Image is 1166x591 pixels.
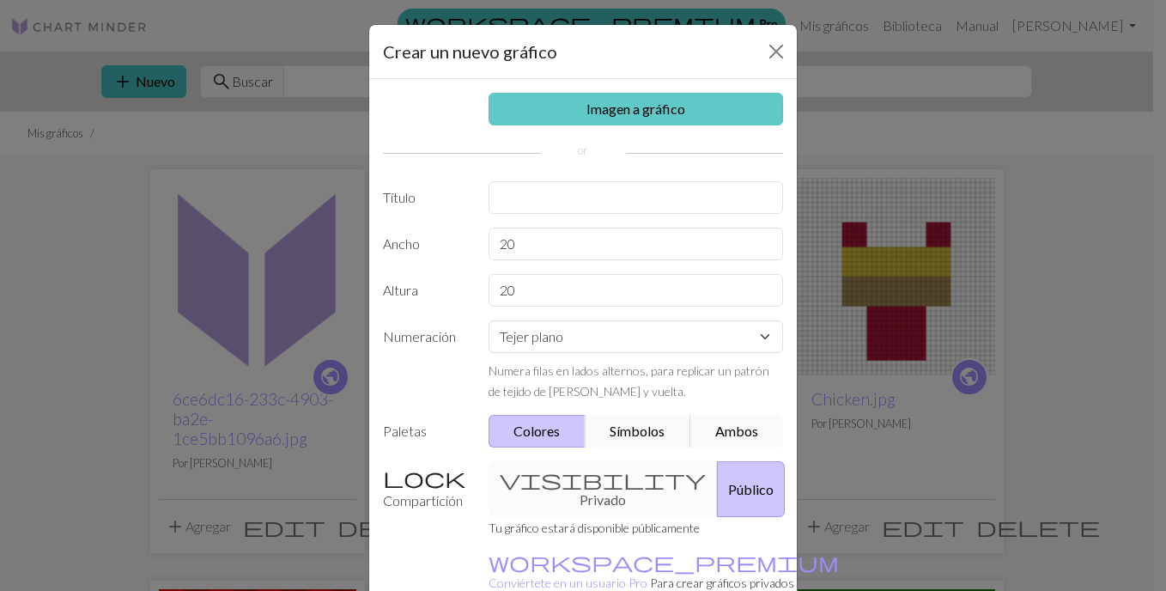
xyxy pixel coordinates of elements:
[373,415,478,448] label: Paletas
[489,576,647,590] font: Conviértete en un usuario Pro
[489,550,839,574] span: workspace_premium
[650,576,794,590] font: Para crear gráficos privados
[373,228,478,260] label: Ancho
[489,521,700,535] small: Tu gráfico estará disponible públicamente
[489,415,586,448] button: Colores
[762,38,790,65] button: Cerrar
[373,461,478,517] label: Compartición
[373,320,478,401] label: Numeración
[383,39,557,64] h5: Crear un nuevo gráfico
[489,363,769,399] small: Numera filas en lados alternos, para replicar un patrón de tejido de [PERSON_NAME] y vuelta.
[373,274,478,307] label: Altura
[489,555,839,590] a: Conviértete en un usuario Pro
[373,181,478,214] label: Título
[717,461,785,517] button: Público
[489,93,784,125] a: Imagen a gráfico
[585,415,691,448] button: Símbolos
[690,415,784,448] button: Ambos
